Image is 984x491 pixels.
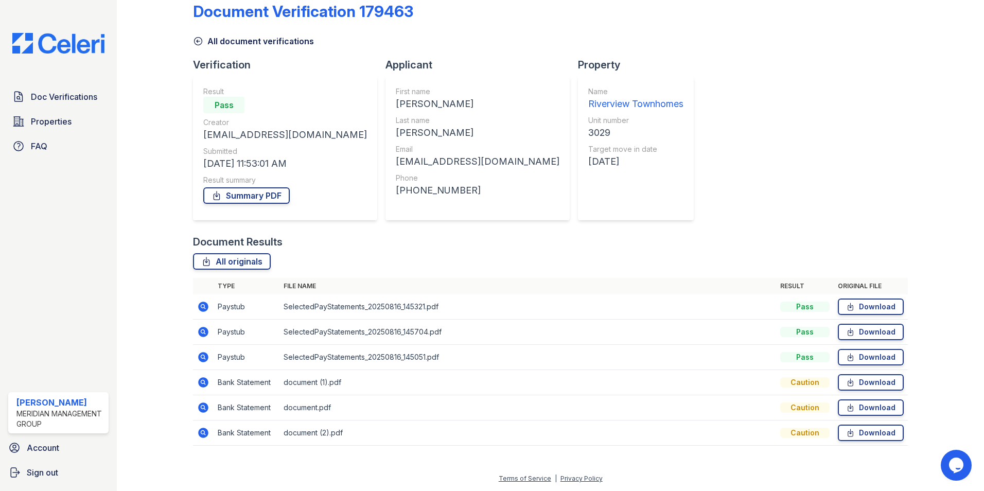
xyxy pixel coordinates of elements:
div: 3029 [588,126,683,140]
span: Doc Verifications [31,91,97,103]
td: SelectedPayStatements_20250816_145321.pdf [279,294,776,320]
div: [EMAIL_ADDRESS][DOMAIN_NAME] [396,154,559,169]
div: Result [203,86,367,97]
div: Caution [780,402,830,413]
div: First name [396,86,559,97]
td: document (2).pdf [279,420,776,446]
div: Target move in date [588,144,683,154]
a: Download [838,374,904,391]
div: Document Verification 179463 [193,2,413,21]
div: [DATE] 11:53:01 AM [203,156,367,171]
div: Pass [780,352,830,362]
a: Download [838,399,904,416]
span: Properties [31,115,72,128]
span: Sign out [27,466,58,479]
div: Meridian Management Group [16,409,104,429]
a: Terms of Service [499,475,551,482]
a: Sign out [4,462,113,483]
a: Download [838,425,904,441]
div: Phone [396,173,559,183]
a: All originals [193,253,271,270]
a: Download [838,299,904,315]
div: Unit number [588,115,683,126]
div: Applicant [385,58,578,72]
td: document.pdf [279,395,776,420]
td: Bank Statement [214,395,279,420]
div: [DATE] [588,154,683,169]
div: Pass [780,302,830,312]
a: Doc Verifications [8,86,109,107]
div: Document Results [193,235,283,249]
div: [PERSON_NAME] [396,97,559,111]
div: Pass [780,327,830,337]
a: Download [838,349,904,365]
iframe: chat widget [941,450,974,481]
td: Bank Statement [214,420,279,446]
td: Bank Statement [214,370,279,395]
a: Name Riverview Townhomes [588,86,683,111]
div: Verification [193,58,385,72]
div: Email [396,144,559,154]
div: Pass [203,97,244,113]
div: Submitted [203,146,367,156]
td: Paystub [214,294,279,320]
td: document (1).pdf [279,370,776,395]
div: Riverview Townhomes [588,97,683,111]
div: | [555,475,557,482]
div: Result summary [203,175,367,185]
div: [PERSON_NAME] [396,126,559,140]
div: Creator [203,117,367,128]
div: Caution [780,428,830,438]
td: Paystub [214,345,279,370]
div: [EMAIL_ADDRESS][DOMAIN_NAME] [203,128,367,142]
div: [PERSON_NAME] [16,396,104,409]
a: All document verifications [193,35,314,47]
th: Type [214,278,279,294]
th: Original file [834,278,908,294]
span: Account [27,442,59,454]
th: File name [279,278,776,294]
a: Download [838,324,904,340]
div: Last name [396,115,559,126]
div: [PHONE_NUMBER] [396,183,559,198]
a: Properties [8,111,109,132]
a: Privacy Policy [560,475,603,482]
a: Summary PDF [203,187,290,204]
div: Name [588,86,683,97]
a: FAQ [8,136,109,156]
div: Property [578,58,702,72]
td: Paystub [214,320,279,345]
span: FAQ [31,140,47,152]
div: Caution [780,377,830,388]
a: Account [4,437,113,458]
td: SelectedPayStatements_20250816_145051.pdf [279,345,776,370]
th: Result [776,278,834,294]
img: CE_Logo_Blue-a8612792a0a2168367f1c8372b55b34899dd931a85d93a1a3d3e32e68fde9ad4.png [4,33,113,54]
td: SelectedPayStatements_20250816_145704.pdf [279,320,776,345]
